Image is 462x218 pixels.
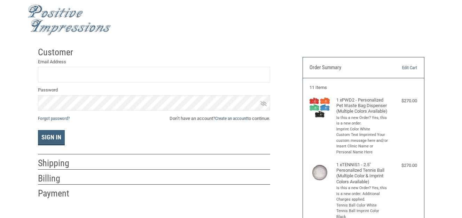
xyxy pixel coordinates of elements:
h4: 1 x PWD2 - Personalized Pet Waste Bag Dispenser (Multiple Colors Available) [336,97,389,114]
img: Positive Impressions [28,5,111,35]
a: Forgot password? [38,116,70,121]
h3: 11 Items [310,85,417,90]
label: Password [38,87,270,94]
h3: Order Summary [310,64,383,71]
li: Custom Text Imprinted Your custom message here and/or Insert Clinic Name or Personal Name Here [336,132,389,155]
h2: Shipping [38,158,79,169]
div: $270.00 [390,97,417,104]
button: Sign In [38,130,65,145]
li: Tennis Ball Color White [336,203,389,209]
li: Is this a new Order? Yes, this is a new order. [336,115,389,127]
div: $270.00 [390,162,417,169]
a: Edit Cart [383,64,417,71]
h2: Billing [38,173,79,184]
h4: 1 x TENNIS1 - 2.5" Personalized Tennis Ball (Multiple Color & Imprint Colors Available) [336,162,389,185]
h2: Customer [38,47,79,58]
li: Is this a new Order? Yes, this is a new order. Additional Charges applied. [336,185,389,203]
a: Create an account [215,116,247,121]
li: Imprint Color White [336,127,389,132]
label: Email Address [38,58,270,65]
span: Don’t have an account? to continue. [170,115,270,122]
h2: Payment [38,188,79,199]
